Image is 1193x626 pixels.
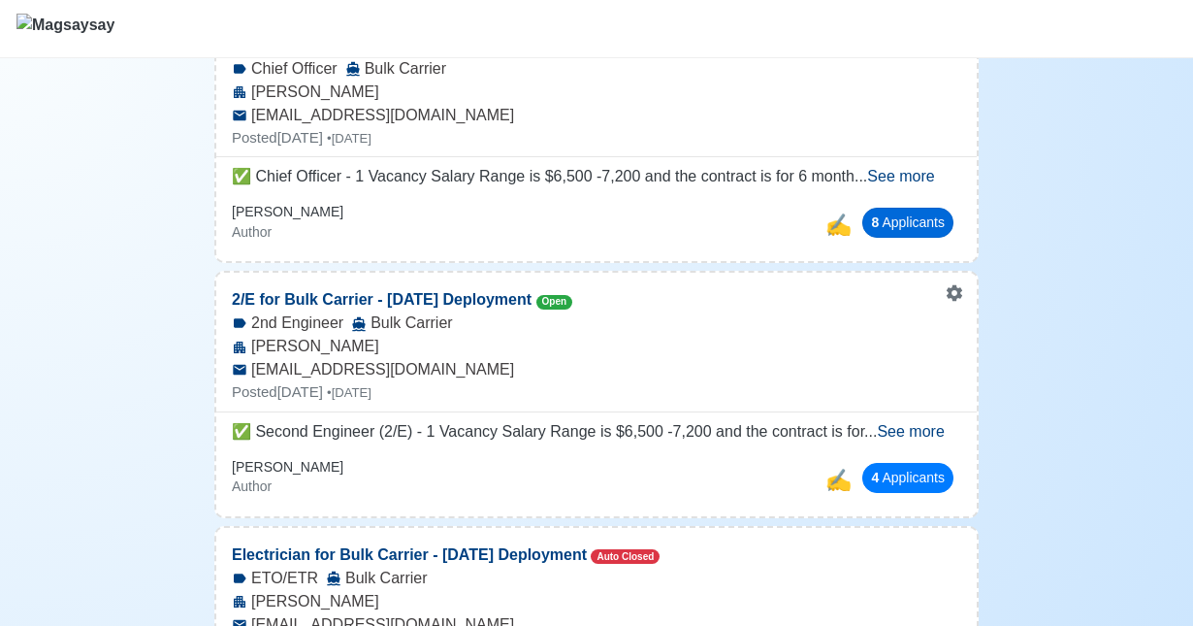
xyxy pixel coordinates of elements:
[345,57,446,81] div: Bulk Carrier
[216,528,675,567] p: Electrician for Bulk Carrier - [DATE] Deployment
[821,204,854,246] button: copy
[232,204,343,220] h6: [PERSON_NAME]
[327,385,371,400] small: • [DATE]
[326,567,427,590] div: Bulk Carrier
[232,459,343,476] h6: [PERSON_NAME]
[232,478,272,494] small: Author
[871,470,879,485] span: 4
[16,1,115,57] button: Magsaysay
[877,423,944,440] span: See more
[864,423,945,440] span: ...
[216,273,588,312] p: 2/E for Bulk Carrier - [DATE] Deployment
[251,567,318,590] span: ETO/ETR
[216,81,977,104] div: [PERSON_NAME]
[536,295,573,310] span: Open
[854,168,935,184] span: ...
[216,381,977,404] div: Posted [DATE]
[862,208,953,238] button: 8 Applicants
[216,127,977,149] div: Posted [DATE]
[216,590,977,613] div: [PERSON_NAME]
[232,168,854,184] span: ✅ Chief Officer - 1 Vacancy Salary Range is $6,500 -7,200 and the contract is for 6 month
[251,312,343,335] span: 2nd Engineer
[327,131,371,146] small: • [DATE]
[216,358,977,381] div: [EMAIL_ADDRESS][DOMAIN_NAME]
[216,104,977,127] div: [EMAIL_ADDRESS][DOMAIN_NAME]
[825,213,852,237] span: copy
[871,214,879,230] span: 8
[821,459,854,501] button: copy
[862,463,953,493] button: 4 Applicants
[251,57,338,81] span: Chief Officer
[591,549,660,564] span: Auto Closed
[232,224,272,240] small: Author
[16,14,114,49] img: Magsaysay
[867,168,934,184] span: See more
[351,312,452,335] div: Bulk Carrier
[232,423,864,440] span: ✅ Second Engineer (2/E) - 1 Vacancy Salary Range is $6,500 -7,200 and the contract is for
[216,335,977,358] div: [PERSON_NAME]
[825,468,852,492] span: copy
